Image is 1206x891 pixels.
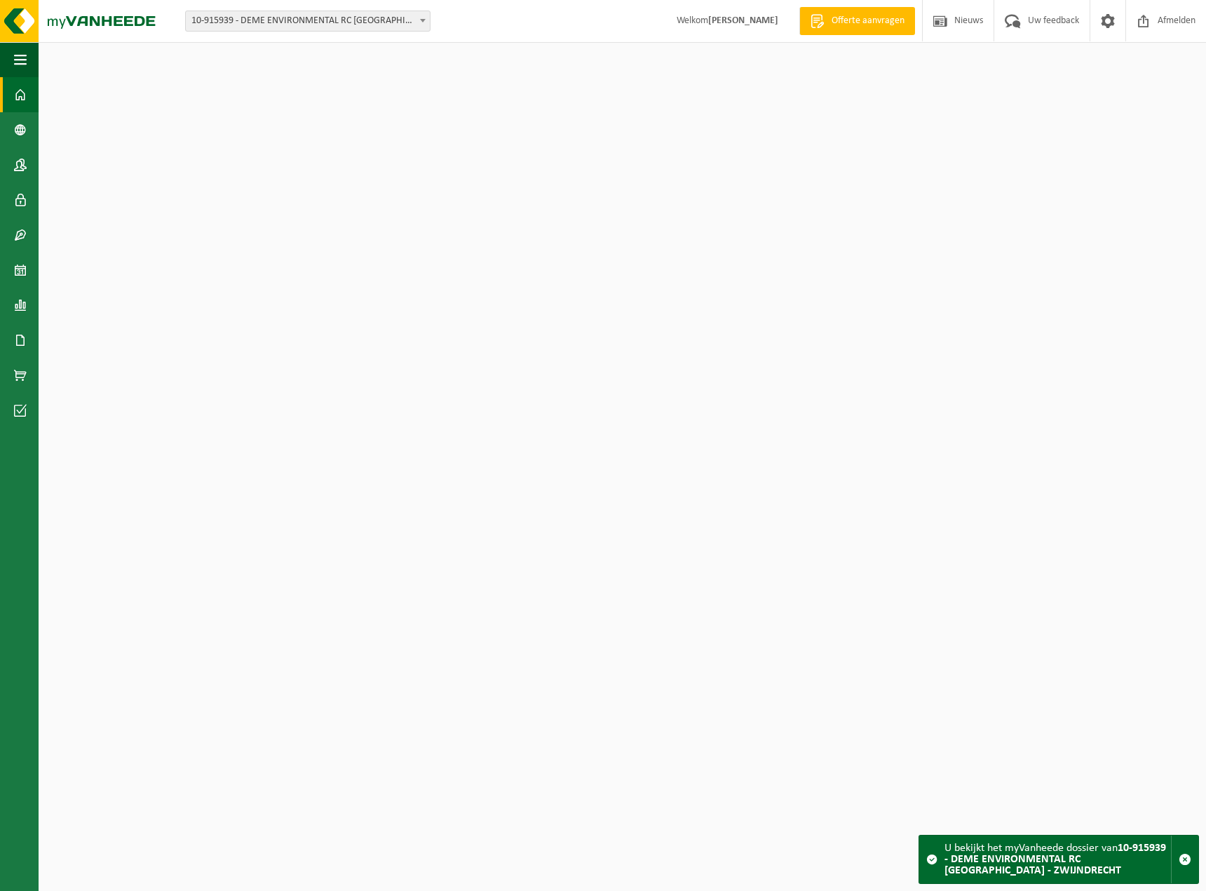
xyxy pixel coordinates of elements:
span: 10-915939 - DEME ENVIRONMENTAL RC ANTWERPEN - ZWIJNDRECHT [185,11,431,32]
div: U bekijkt het myVanheede dossier van [944,836,1171,883]
a: Offerte aanvragen [799,7,915,35]
strong: [PERSON_NAME] [708,15,778,26]
span: 10-915939 - DEME ENVIRONMENTAL RC ANTWERPEN - ZWIJNDRECHT [186,11,430,31]
span: Offerte aanvragen [828,14,908,28]
strong: 10-915939 - DEME ENVIRONMENTAL RC [GEOGRAPHIC_DATA] - ZWIJNDRECHT [944,843,1166,876]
